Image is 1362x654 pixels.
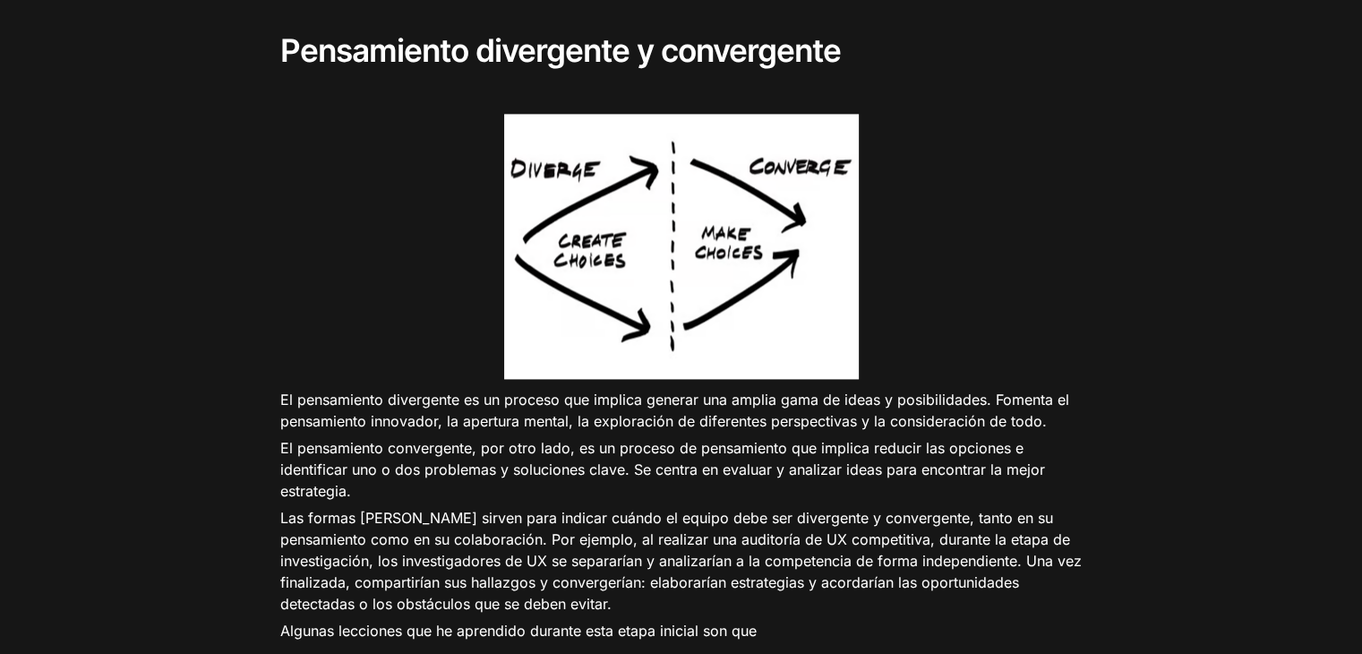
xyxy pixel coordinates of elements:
img: imagen [504,114,859,379]
font: El pensamiento convergente, por otro lado, es un proceso de pensamiento que implica reducir las o... [280,439,1049,500]
font: Pensamiento divergente y convergente [280,31,841,70]
font: Algunas lecciones que he aprendido durante esta etapa inicial son que [280,622,757,640]
font: Las formas [PERSON_NAME] sirven para indicar cuándo el equipo debe ser divergente y convergente, ... [280,509,1086,613]
font: El pensamiento divergente es un proceso que implica generar una amplia gama de ideas y posibilida... [280,391,1074,430]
